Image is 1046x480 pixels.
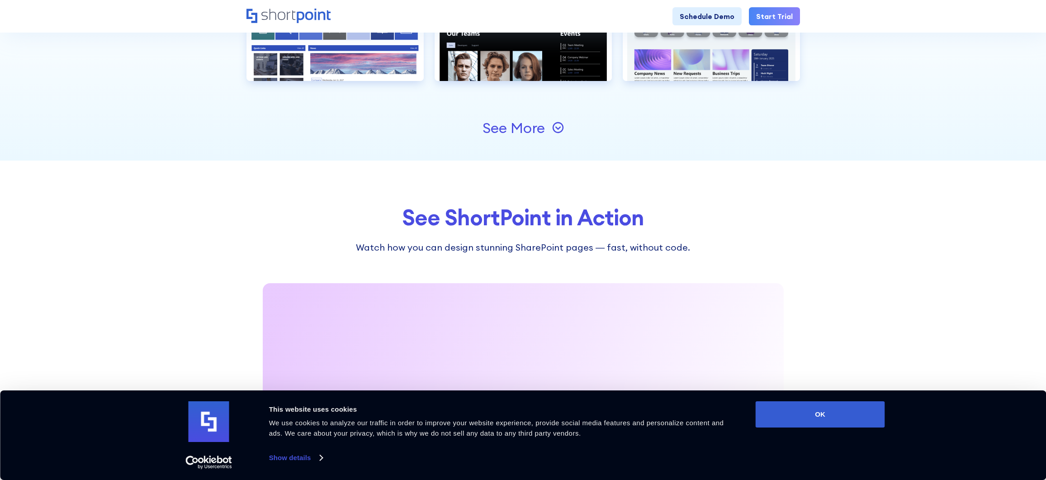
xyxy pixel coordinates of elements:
[346,241,700,254] div: Watch how you can design stunning SharePoint pages — fast, without code.
[246,206,800,230] div: See ShortPoint in Action
[756,401,885,428] button: OK
[269,404,735,415] div: This website uses cookies
[749,7,800,25] a: Start Trial
[189,401,229,442] img: logo
[269,419,724,437] span: We use cookies to analyze our traffic in order to improve your website experience, provide social...
[483,121,545,135] div: See More
[246,9,331,24] a: Home
[269,451,322,465] a: Show details
[672,7,742,25] a: Schedule Demo
[169,456,248,469] a: Usercentrics Cookiebot - opens in a new window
